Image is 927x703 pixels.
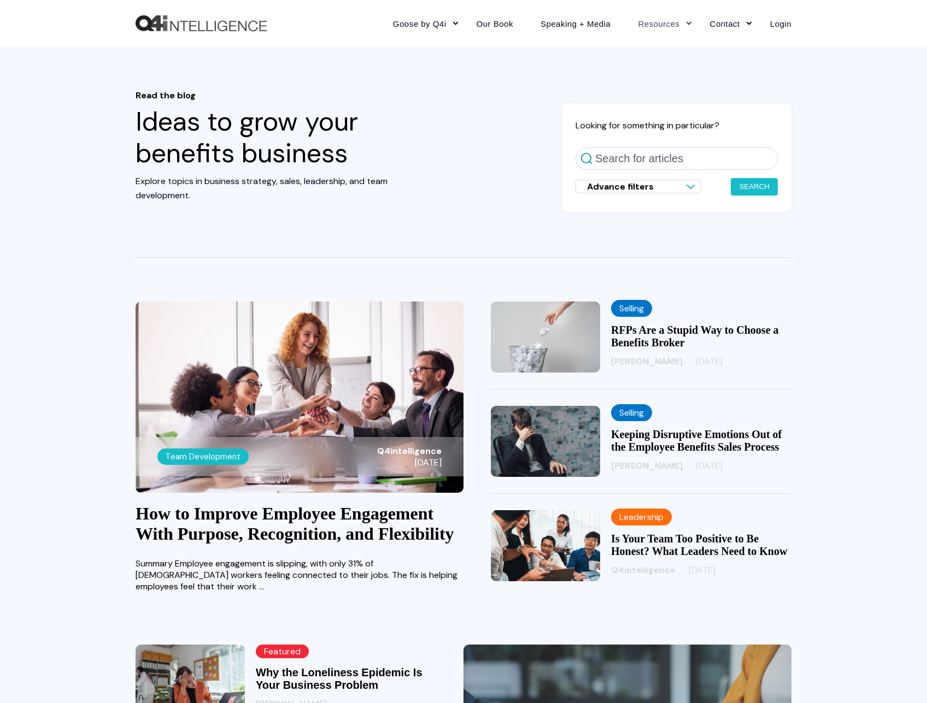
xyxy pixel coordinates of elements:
span: Featured [256,645,309,658]
img: RFPs Are a Stupid Way to Choose a Benefits Broker [491,302,600,373]
a: Why the Loneliness Epidemic Is Your Business Problem [256,666,423,691]
span: Q4intelligence [377,445,442,457]
span: Explore topics in business strategy, sales, leadership, and team development. [136,175,388,201]
a: How to Improve Employee Engagement With Purpose, Recognition, and Flexibility [136,504,454,544]
span: [PERSON_NAME] [611,460,683,471]
span: [DATE] [696,460,723,471]
span: [DATE] [696,356,723,367]
a: Back to Home [136,15,267,32]
label: Selling [611,300,652,317]
h1: Ideas to grow your benefits business [136,90,436,169]
img: Keeping Disruptive Emotions Out of the Employee Benefits Sales Process [491,406,600,477]
label: Selling [611,404,652,421]
a: Keeping Disruptive Emotions Out of the Employee Benefits Sales Process [611,428,782,453]
a: RFPs Are a Stupid Way to Choose a Benefits Broker [611,324,779,348]
label: Team Development [157,448,249,465]
a: Is Your Team Too Positive to Be Honest? What Leaders Need to Know [611,533,787,557]
span: [DATE] [689,564,715,576]
span: [PERSON_NAME] [611,356,683,367]
span: Advance filters [587,181,654,192]
input: Search for articles [576,147,778,170]
a: How to Improve Employee Engagement With Purpose, Recognition, and Flexibility Team Development Q4... [136,302,463,493]
label: Leadership [611,509,672,525]
h2: Looking for something in particular? [576,120,778,131]
span: Read the blog [136,90,436,101]
button: Search [731,178,778,196]
img: Q4intelligence, LLC logo [136,15,267,32]
img: How to Improve Employee Engagement With Purpose, Recognition, and Flexibility [136,302,463,493]
span: Q4intelligence [611,564,676,576]
img: Is Your Team Too Positive to Be Honest? What Leaders Need to Know [491,510,600,581]
p: Summary Employee engagement is slipping, with only 31% of [DEMOGRAPHIC_DATA] workers feeling conn... [136,558,463,592]
span: [DATE] [377,457,442,468]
